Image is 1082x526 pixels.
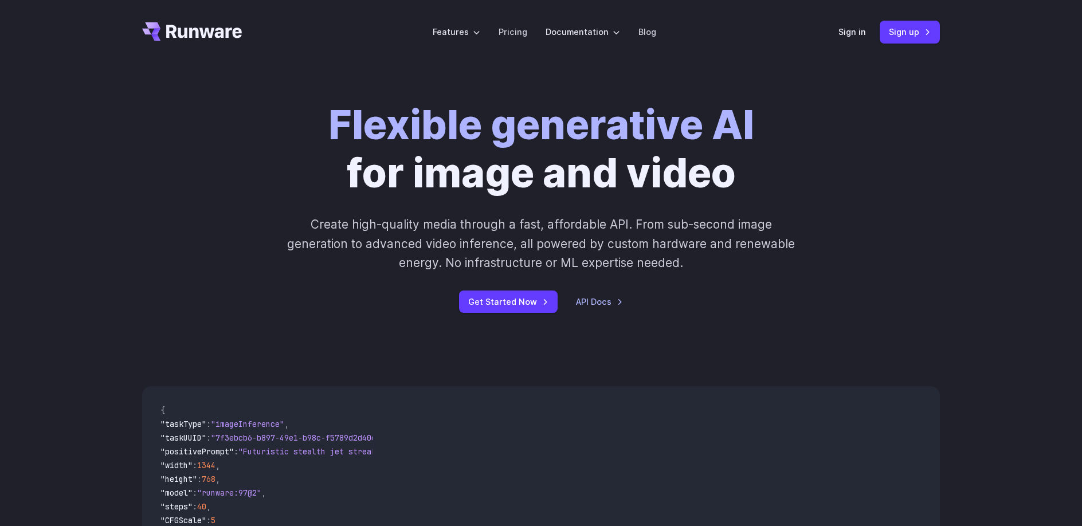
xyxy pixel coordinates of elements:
[838,25,866,38] a: Sign in
[328,101,754,197] h1: for image and video
[193,501,197,512] span: :
[197,501,206,512] span: 40
[211,433,385,443] span: "7f3ebcb6-b897-49e1-b98c-f5789d2d40d7"
[284,419,289,429] span: ,
[193,460,197,470] span: :
[211,515,215,525] span: 5
[328,100,754,149] strong: Flexible generative AI
[261,488,266,498] span: ,
[499,25,527,38] a: Pricing
[160,501,193,512] span: "steps"
[160,515,206,525] span: "CFGScale"
[142,22,242,41] a: Go to /
[238,446,656,457] span: "Futuristic stealth jet streaking through a neon-lit cityscape with glowing purple exhaust"
[206,501,211,512] span: ,
[286,215,797,272] p: Create high-quality media through a fast, affordable API. From sub-second image generation to adv...
[197,474,202,484] span: :
[160,405,165,415] span: {
[211,419,284,429] span: "imageInference"
[206,515,211,525] span: :
[202,474,215,484] span: 768
[160,446,234,457] span: "positivePrompt"
[160,419,206,429] span: "taskType"
[160,488,193,498] span: "model"
[234,446,238,457] span: :
[206,419,211,429] span: :
[193,488,197,498] span: :
[433,25,480,38] label: Features
[546,25,620,38] label: Documentation
[160,460,193,470] span: "width"
[880,21,940,43] a: Sign up
[215,474,220,484] span: ,
[638,25,656,38] a: Blog
[215,460,220,470] span: ,
[459,291,558,313] a: Get Started Now
[206,433,211,443] span: :
[160,433,206,443] span: "taskUUID"
[160,474,197,484] span: "height"
[576,295,623,308] a: API Docs
[197,460,215,470] span: 1344
[197,488,261,498] span: "runware:97@2"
